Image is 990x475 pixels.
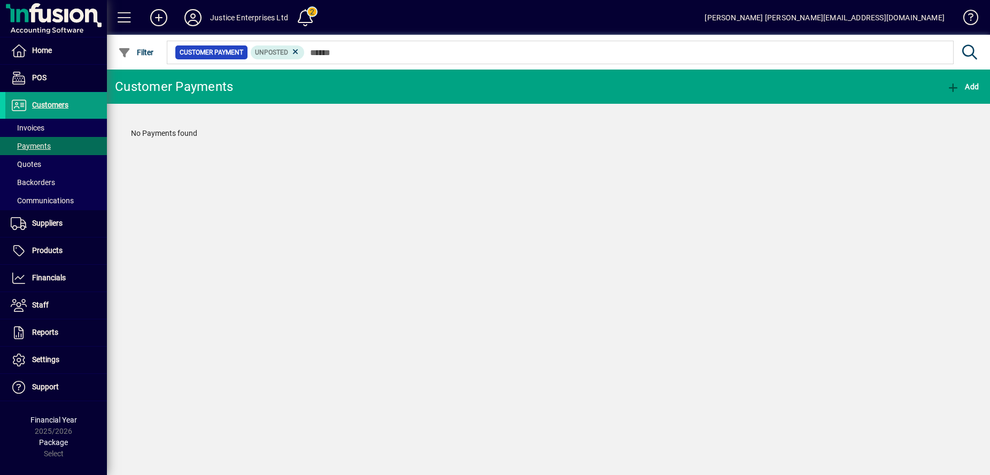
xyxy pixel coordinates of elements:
[118,48,154,57] span: Filter
[32,273,66,282] span: Financials
[32,355,59,364] span: Settings
[32,328,58,336] span: Reports
[5,319,107,346] a: Reports
[944,77,981,96] button: Add
[115,43,157,62] button: Filter
[5,37,107,64] a: Home
[5,119,107,137] a: Invoices
[255,49,288,56] span: Unposted
[32,301,49,309] span: Staff
[32,73,47,82] span: POS
[11,178,55,187] span: Backorders
[142,8,176,27] button: Add
[955,2,977,37] a: Knowledge Base
[5,374,107,401] a: Support
[5,292,107,319] a: Staff
[5,347,107,373] a: Settings
[11,142,51,150] span: Payments
[5,191,107,210] a: Communications
[180,47,243,58] span: Customer Payment
[5,265,107,292] a: Financials
[210,9,288,26] div: Justice Enterprises Ltd
[5,173,107,191] a: Backorders
[705,9,945,26] div: [PERSON_NAME] [PERSON_NAME][EMAIL_ADDRESS][DOMAIN_NAME]
[947,82,979,91] span: Add
[120,117,977,150] div: No Payments found
[5,137,107,155] a: Payments
[32,46,52,55] span: Home
[5,237,107,264] a: Products
[5,210,107,237] a: Suppliers
[32,382,59,391] span: Support
[32,246,63,255] span: Products
[32,101,68,109] span: Customers
[30,416,77,424] span: Financial Year
[32,219,63,227] span: Suppliers
[251,45,305,59] mat-chip: Customer Payment Status: Unposted
[5,65,107,91] a: POS
[11,160,41,168] span: Quotes
[5,155,107,173] a: Quotes
[39,438,68,447] span: Package
[176,8,210,27] button: Profile
[115,78,233,95] div: Customer Payments
[11,124,44,132] span: Invoices
[11,196,74,205] span: Communications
